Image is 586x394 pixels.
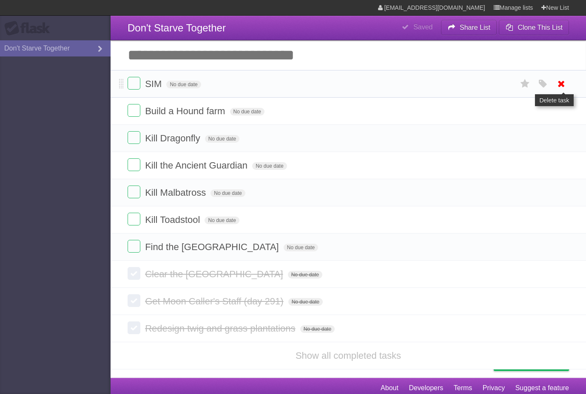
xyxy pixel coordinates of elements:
label: Done [128,186,140,198]
b: Clone This List [518,24,563,31]
label: Done [128,213,140,225]
span: No due date [211,189,245,197]
div: Flask [4,21,55,36]
span: Kill Toadstool [145,214,202,225]
span: Kill the Ancient Guardian [145,160,250,171]
label: Done [128,321,140,334]
span: No due date [166,81,201,88]
span: No due date [288,298,323,306]
span: Find the [GEOGRAPHIC_DATA] [145,242,281,252]
span: No due date [284,244,318,251]
label: Done [128,240,140,253]
span: Redesign twig and grass plantations [145,323,297,334]
button: Share List [441,20,497,35]
label: Done [128,77,140,90]
label: Done [128,104,140,117]
label: Done [128,158,140,171]
span: Kill Malbatross [145,187,208,198]
span: SIM [145,79,164,89]
span: No due date [288,271,322,279]
span: Kill Dragonfly [145,133,202,144]
label: Done [128,267,140,280]
b: Saved [413,23,432,31]
span: No due date [230,108,265,115]
span: Build a Hound farm [145,106,227,116]
span: No due date [300,325,335,333]
b: Share List [460,24,490,31]
button: Clone This List [499,20,569,35]
a: Show all completed tasks [296,350,401,361]
span: Don't Starve Together [128,22,226,34]
span: No due date [205,217,239,224]
label: Done [128,294,140,307]
span: No due date [205,135,239,143]
span: No due date [252,162,287,170]
label: Star task [517,77,533,91]
label: Done [128,131,140,144]
span: Get Moon Caller's Staff (day 291) [145,296,285,307]
span: Buy me a coffee [512,356,565,371]
span: Clear the [GEOGRAPHIC_DATA] [145,269,285,279]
